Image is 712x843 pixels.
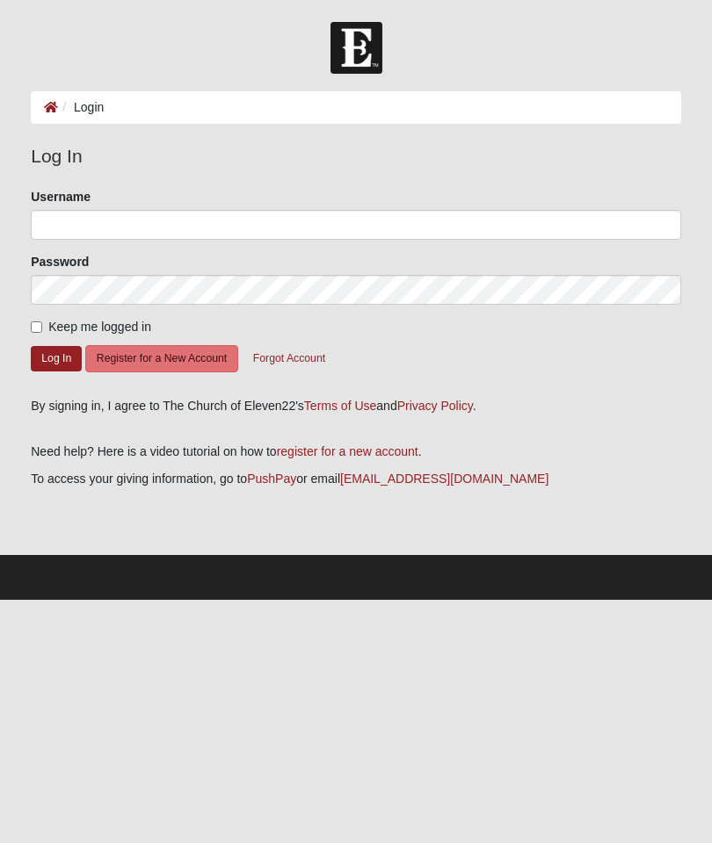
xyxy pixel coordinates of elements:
a: Privacy Policy [397,399,473,413]
a: register for a new account [277,444,418,458]
a: Terms of Use [304,399,376,413]
a: [EMAIL_ADDRESS][DOMAIN_NAME] [340,472,549,486]
li: Login [58,98,104,117]
legend: Log In [31,142,681,170]
label: Username [31,188,91,205]
button: Register for a New Account [85,345,238,372]
span: Keep me logged in [48,320,151,334]
input: Keep me logged in [31,321,42,333]
div: By signing in, I agree to The Church of Eleven22's and . [31,397,681,415]
a: PushPay [247,472,296,486]
button: Log In [31,346,82,371]
p: To access your giving information, go to or email [31,470,681,488]
p: Need help? Here is a video tutorial on how to . [31,443,681,461]
label: Password [31,253,89,270]
button: Forgot Account [242,345,337,372]
img: Church of Eleven22 Logo [331,22,382,74]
